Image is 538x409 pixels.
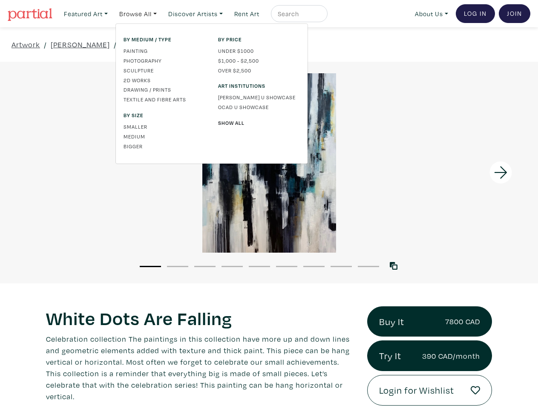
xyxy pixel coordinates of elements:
[499,4,530,23] a: Join
[303,266,325,267] button: 7 of 9
[140,266,161,267] button: 1 of 9
[115,5,161,23] a: Browse All
[456,4,495,23] a: Log In
[124,76,205,84] a: 2D works
[218,119,300,127] a: Show All
[218,93,300,101] a: [PERSON_NAME] U Showcase
[230,5,263,23] a: Rent Art
[124,35,205,43] span: By medium / type
[218,57,300,64] a: $1,000 - $2,500
[51,39,110,50] a: [PERSON_NAME]
[218,103,300,111] a: OCAD U Showcase
[124,95,205,103] a: Textile and Fibre Arts
[218,47,300,55] a: Under $1000
[124,132,205,140] a: Medium
[44,39,47,50] span: /
[249,266,270,267] button: 5 of 9
[367,340,492,371] a: Try It390 CAD/month
[277,9,319,19] input: Search
[12,39,40,50] a: Artwork
[124,47,205,55] a: Painting
[331,266,352,267] button: 8 of 9
[222,266,243,267] button: 4 of 9
[218,66,300,74] a: Over $2,500
[194,266,216,267] button: 3 of 9
[124,66,205,74] a: Sculpture
[379,383,454,397] span: Login for Wishlist
[367,375,492,406] a: Login for Wishlist
[445,316,480,327] small: 7800 CAD
[367,306,492,337] a: Buy It7800 CAD
[46,333,354,402] p: Celebration collection The paintings in this collection have more up and down lines and geometric...
[276,266,297,267] button: 6 of 9
[46,306,354,329] h1: White Dots Are Falling
[218,82,300,89] span: Art Institutions
[422,350,480,362] small: 390 CAD/month
[218,35,300,43] span: By price
[124,111,205,119] span: By size
[164,5,227,23] a: Discover Artists
[124,142,205,150] a: Bigger
[60,5,112,23] a: Featured Art
[124,123,205,130] a: Smaller
[411,5,452,23] a: About Us
[167,266,188,267] button: 2 of 9
[124,86,205,93] a: Drawing / Prints
[358,266,379,267] button: 9 of 9
[124,57,205,64] a: Photography
[114,39,117,50] span: /
[115,23,308,164] div: Featured Art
